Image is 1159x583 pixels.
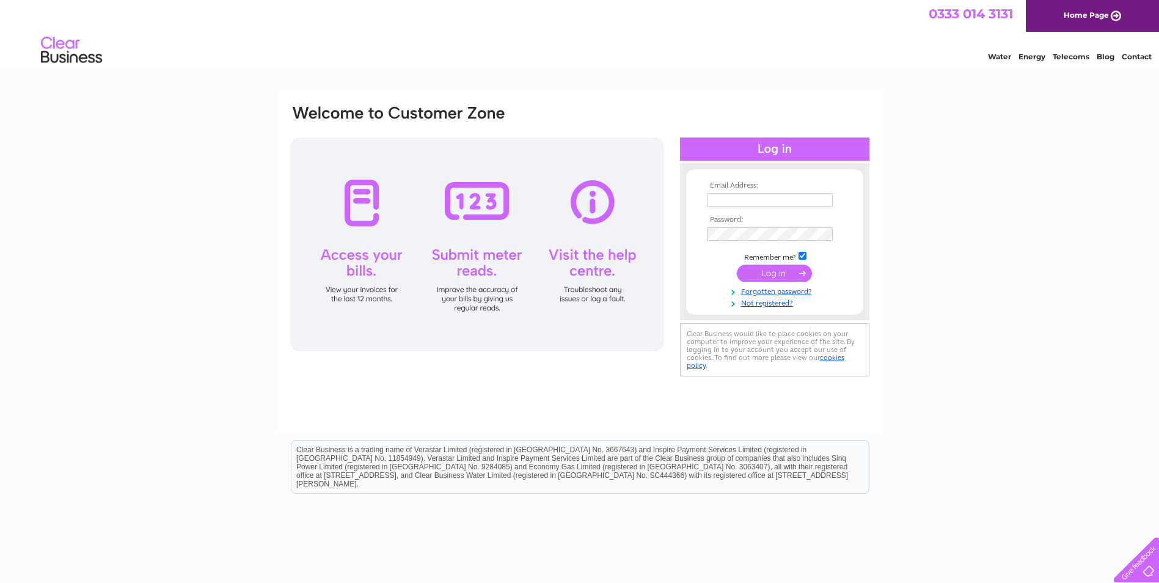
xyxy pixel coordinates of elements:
[1053,52,1089,61] a: Telecoms
[707,296,846,308] a: Not registered?
[988,52,1011,61] a: Water
[704,250,846,262] td: Remember me?
[1018,52,1045,61] a: Energy
[687,353,844,370] a: cookies policy
[707,285,846,296] a: Forgotten password?
[929,6,1013,21] a: 0333 014 3131
[291,7,869,59] div: Clear Business is a trading name of Verastar Limited (registered in [GEOGRAPHIC_DATA] No. 3667643...
[737,265,812,282] input: Submit
[680,323,869,376] div: Clear Business would like to place cookies on your computer to improve your experience of the sit...
[1122,52,1152,61] a: Contact
[704,216,846,224] th: Password:
[1097,52,1114,61] a: Blog
[40,32,103,69] img: logo.png
[704,182,846,190] th: Email Address:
